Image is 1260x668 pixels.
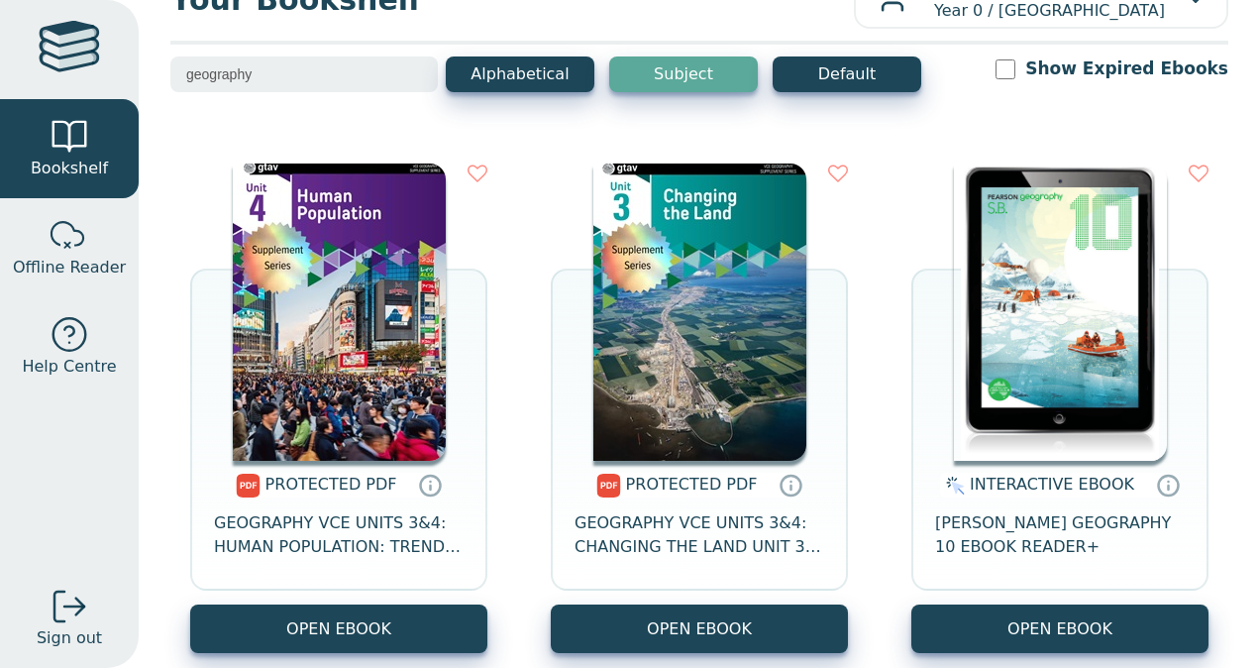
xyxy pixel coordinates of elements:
[31,157,108,180] span: Bookshelf
[773,56,921,92] button: Default
[190,605,487,653] a: OPEN EBOOK
[214,511,464,559] span: GEOGRAPHY VCE UNITS 3&4: HUMAN POPULATION: TRENDS AND ISSUES UNIT 4 DIGITAL SUPPLEMENT 3E
[37,626,102,650] span: Sign out
[954,164,1167,461] img: 02878dbf-934b-e511-bf60-00155d7a440a.jpg
[593,164,806,461] img: 230f17fc-5545-4442-a622-bc2b19715fca.jpg
[626,475,758,494] span: PROTECTED PDF
[935,511,1185,559] span: [PERSON_NAME] GEOGRAPHY 10 EBOOK READER+
[1025,56,1228,81] label: Show Expired Ebooks
[1156,473,1180,497] a: Interactive eBooks are accessed online via the publisher’s portal. They contain interactive resou...
[970,475,1134,494] span: INTERACTIVE EBOOK
[236,474,261,498] img: pdf.svg
[418,473,442,497] a: Protected PDFs cannot be printed, copied or shared. They can be accessed online through Education...
[911,605,1208,653] button: OPEN EBOOK
[940,474,965,498] img: interactive.svg
[265,475,397,494] span: PROTECTED PDF
[13,256,126,279] span: Offline Reader
[609,56,758,92] button: Subject
[233,164,446,461] img: 47fecc96-b5bf-49eb-a101-8c48d5f9db44.jpg
[596,474,621,498] img: pdf.svg
[170,56,438,92] input: Search bookshelf (E.g: psychology)
[779,473,802,497] a: Protected PDFs cannot be printed, copied or shared. They can be accessed online through Education...
[22,355,116,379] span: Help Centre
[551,605,848,653] a: OPEN EBOOK
[575,511,824,559] span: GEOGRAPHY VCE UNITS 3&4: CHANGING THE LAND UNIT 3 DIGITAL SUPPLEMENT 3E
[446,56,594,92] button: Alphabetical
